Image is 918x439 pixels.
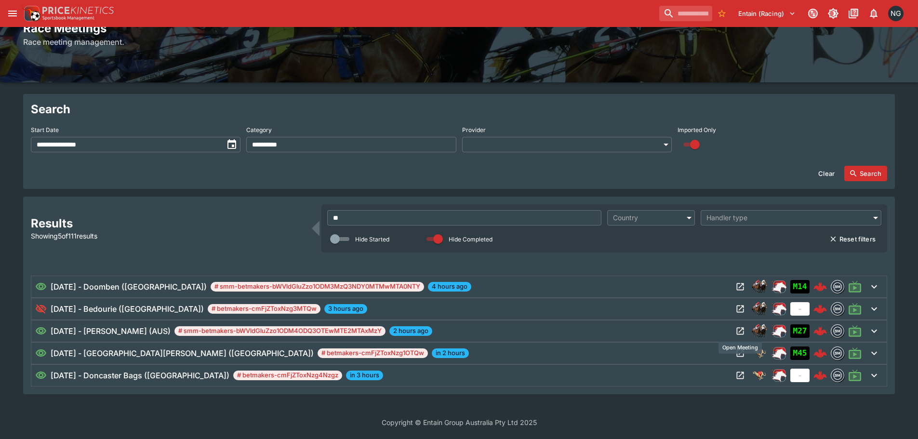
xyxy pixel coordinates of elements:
[432,348,469,358] span: in 2 hours
[732,6,801,21] button: Select Tenant
[718,342,762,354] div: Open Meeting
[732,301,748,317] button: Open Meeting
[771,368,786,383] div: ParallelRacing Handler
[35,325,47,337] svg: Visible
[21,4,40,23] img: PriceKinetics Logo
[732,323,748,339] button: Open Meeting
[813,369,827,382] img: logo-cerberus--red.svg
[324,304,367,314] span: 3 hours ago
[752,301,767,317] div: horse_racing
[449,235,492,243] p: Hide Completed
[51,303,204,315] h6: [DATE] - Bedourie ([GEOGRAPHIC_DATA])
[752,368,767,383] img: greyhound_racing.png
[771,279,786,294] div: ParallelRacing Handler
[831,347,844,359] img: betmakers.png
[771,346,786,361] div: ParallelRacing Handler
[790,369,810,382] div: No Jetbet
[831,325,844,337] img: betmakers.png
[223,136,240,153] button: toggle date time picker
[35,370,47,381] svg: Visible
[790,346,810,360] div: Imported to Jetbet as OPEN
[771,301,786,317] div: ParallelRacing Handler
[355,235,389,243] p: Hide Started
[31,126,59,134] p: Start Date
[35,281,47,293] svg: Visible
[865,5,882,22] button: Notifications
[246,126,272,134] p: Category
[848,324,862,338] svg: Live
[831,302,844,316] div: betmakers
[752,323,767,339] div: horse_racing
[848,369,862,382] svg: Live
[35,347,47,359] svg: Visible
[790,280,810,293] div: Imported to Jetbet as OPEN
[35,303,47,315] svg: Hidden
[752,301,767,317] img: horse_racing.png
[771,301,786,317] img: racing.png
[790,302,810,316] div: No Jetbet
[771,279,786,294] img: racing.png
[771,323,786,339] div: ParallelRacing Handler
[31,231,306,241] p: Showing 5 of 111 results
[318,348,428,358] span: # betmakers-cmFjZToxNzg1OTQw
[813,302,827,316] img: logo-cerberus--red.svg
[771,323,786,339] img: racing.png
[813,324,827,338] img: logo-cerberus--red.svg
[831,346,844,360] div: betmakers
[824,231,881,247] button: Reset filters
[752,279,767,294] img: horse_racing.png
[813,280,827,293] img: logo-cerberus--red.svg
[51,370,229,381] h6: [DATE] - Doncaster Bags ([GEOGRAPHIC_DATA])
[462,126,486,134] p: Provider
[813,346,827,360] img: logo-cerberus--red.svg
[771,346,786,361] img: racing.png
[844,166,887,181] button: Search
[51,347,314,359] h6: [DATE] - [GEOGRAPHIC_DATA][PERSON_NAME] ([GEOGRAPHIC_DATA])
[831,280,844,293] div: betmakers
[23,21,895,36] h2: Race Meetings
[42,16,94,20] img: Sportsbook Management
[831,324,844,338] div: betmakers
[752,323,767,339] img: horse_racing.png
[714,6,730,21] button: No Bookmarks
[4,5,21,22] button: open drawer
[346,371,383,380] span: in 3 hours
[771,368,786,383] img: racing.png
[174,326,386,336] span: # smm-betmakers-bWVldGluZzo1ODM4ODQ3OTEwMTE2MTAxMzY
[831,369,844,382] div: betmakers
[31,216,306,231] h2: Results
[51,281,207,293] h6: [DATE] - Doomben ([GEOGRAPHIC_DATA])
[389,326,432,336] span: 2 hours ago
[812,166,840,181] button: Clear
[208,304,320,314] span: # betmakers-cmFjZToxNzg3MTQw
[848,302,862,316] svg: Live
[233,371,342,380] span: # betmakers-cmFjZToxNzg4Nzgz
[888,6,904,21] div: Nick Goss
[732,368,748,383] button: Open Meeting
[825,5,842,22] button: Toggle light/dark mode
[752,368,767,383] div: greyhound_racing
[848,346,862,360] svg: Live
[706,213,866,223] div: Handler type
[42,7,114,14] img: PriceKinetics
[51,325,171,337] h6: [DATE] - [PERSON_NAME] (AUS)
[885,3,906,24] button: Nick Goss
[831,280,844,293] img: betmakers.png
[678,126,716,134] p: Imported Only
[211,282,424,292] span: # smm-betmakers-bWVldGluZzo1ODM3MzQ3NDY0MTMwMTA0NTY
[659,6,712,21] input: search
[804,5,822,22] button: Connected to PK
[732,279,748,294] button: Open Meeting
[428,282,471,292] span: 4 hours ago
[848,280,862,293] svg: Live
[613,213,679,223] div: Country
[752,279,767,294] div: horse_racing
[831,303,844,315] img: betmakers.png
[23,36,895,48] h6: Race meeting management.
[845,5,862,22] button: Documentation
[31,102,887,117] h2: Search
[831,369,844,382] img: betmakers.png
[790,324,810,338] div: Imported to Jetbet as OPEN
